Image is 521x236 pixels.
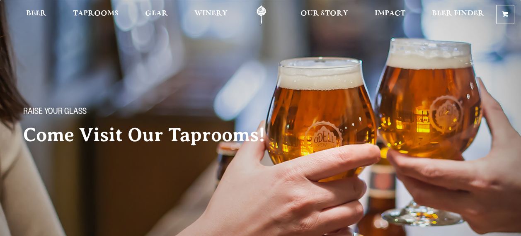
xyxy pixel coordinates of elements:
a: Our Story [295,5,354,24]
a: Winery [189,5,233,24]
span: Taprooms [73,10,119,17]
span: Raise your glass [23,107,87,118]
span: Gear [145,10,168,17]
a: Beer [21,5,52,24]
span: Our Story [300,10,348,17]
h2: Come Visit Our Taprooms! [23,125,282,145]
a: Taprooms [68,5,124,24]
span: Impact [375,10,405,17]
a: Gear [140,5,173,24]
a: Odell Home [246,5,277,24]
span: Beer [26,10,46,17]
a: Impact [369,5,411,24]
span: Winery [194,10,228,17]
a: Beer Finder [426,5,489,24]
span: Beer Finder [432,10,484,17]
